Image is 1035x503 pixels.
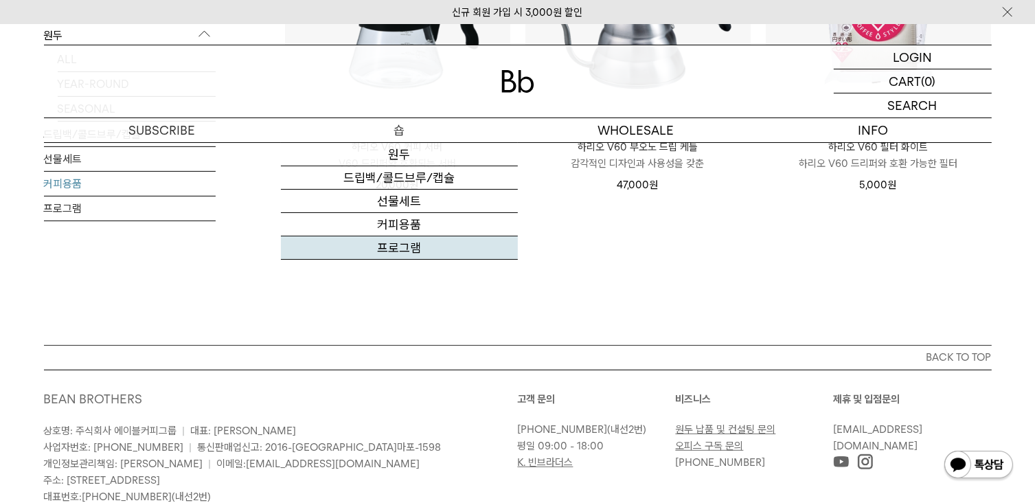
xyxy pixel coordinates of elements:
a: 선물세트 [44,147,216,171]
span: 개인정보관리책임: [PERSON_NAME] [44,458,203,470]
a: SUBSCRIBE [44,118,281,142]
p: 제휴 및 입점문의 [834,391,992,407]
span: 원 [650,179,659,191]
span: | [183,425,185,437]
button: BACK TO TOP [44,345,992,370]
a: 드립백/콜드브루/캡슐 [281,166,518,190]
p: 고객 문의 [518,391,676,407]
span: 주소: [STREET_ADDRESS] [44,474,161,487]
span: 원 [888,179,897,191]
p: SEARCH [888,93,937,118]
a: 프로그램 [281,236,518,260]
a: 커피용품 [281,213,518,236]
span: 통신판매업신고: 2016-[GEOGRAPHIC_DATA]마포-1598 [198,441,442,454]
span: 이메일: [217,458,420,470]
a: 선물세트 [281,190,518,213]
a: BEAN BROTHERS [44,392,143,406]
a: [PHONE_NUMBER] [82,491,172,503]
img: 카카오톡 채널 1:1 채팅 버튼 [943,449,1014,482]
p: LOGIN [893,45,932,69]
p: CART [889,69,922,93]
p: 비즈니스 [676,391,834,407]
a: [PHONE_NUMBER] [518,423,608,436]
span: 상호명: 주식회사 에이블커피그룹 [44,425,177,437]
a: [EMAIL_ADDRESS][DOMAIN_NAME] [834,423,923,452]
img: 로고 [501,70,534,93]
span: 대표번호: (내선2번) [44,491,212,503]
a: [PHONE_NUMBER] [676,456,766,469]
span: | [190,441,192,454]
a: K. 빈브라더스 [518,456,573,469]
a: [EMAIL_ADDRESS][DOMAIN_NAME] [247,458,420,470]
a: 프로그램 [44,197,216,221]
p: 하리오 V60 필터 화이트 [766,139,991,155]
span: 사업자번호: [PHONE_NUMBER] [44,441,184,454]
a: 하리오 V60 부오노 드립 케틀 감각적인 디자인과 사용성을 갖춘 [525,139,751,172]
a: 숍 [281,118,518,142]
span: 5,000 [860,179,897,191]
p: (내선2번) [518,421,669,438]
p: INFO [755,118,992,142]
a: LOGIN [834,45,992,69]
span: 47,000 [617,179,659,191]
span: | [209,458,212,470]
p: 평일 09:00 - 18:00 [518,438,669,454]
p: 하리오 V60 부오노 드립 케틀 [525,139,751,155]
a: 원두 [281,143,518,166]
p: 감각적인 디자인과 사용성을 갖춘 [525,155,751,172]
span: 대표: [PERSON_NAME] [191,425,297,437]
a: 신규 회원 가입 시 3,000원 할인 [453,6,583,19]
p: 하리오 V60 드리퍼와 호환 가능한 필터 [766,155,991,172]
p: WHOLESALE [518,118,755,142]
a: 하리오 V60 필터 화이트 하리오 V60 드리퍼와 호환 가능한 필터 [766,139,991,172]
a: 원두 납품 및 컨설팅 문의 [676,423,776,436]
p: (0) [922,69,936,93]
a: 오피스 구독 문의 [676,440,744,452]
a: CART (0) [834,69,992,93]
a: 커피용품 [44,172,216,196]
